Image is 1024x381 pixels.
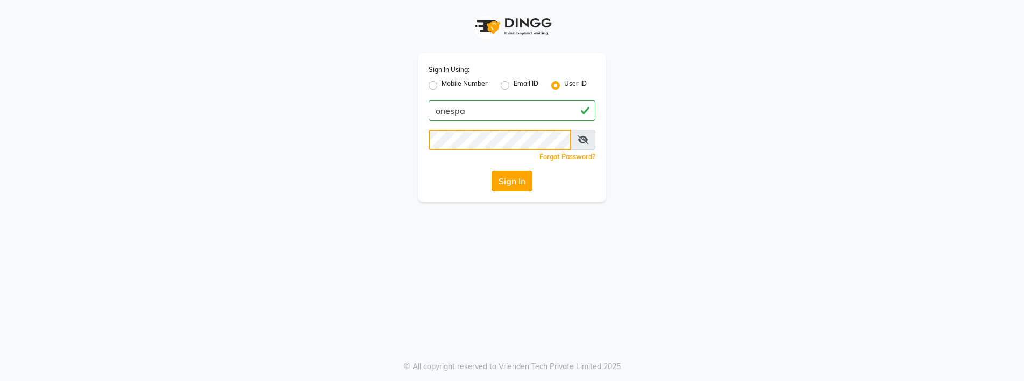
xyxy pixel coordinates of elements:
label: User ID [564,79,587,92]
a: Forgot Password? [539,153,595,161]
button: Sign In [492,171,532,191]
label: Sign In Using: [429,65,470,75]
label: Mobile Number [442,79,488,92]
img: logo1.svg [469,11,555,42]
label: Email ID [514,79,538,92]
input: Username [429,130,571,150]
input: Username [429,100,595,121]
